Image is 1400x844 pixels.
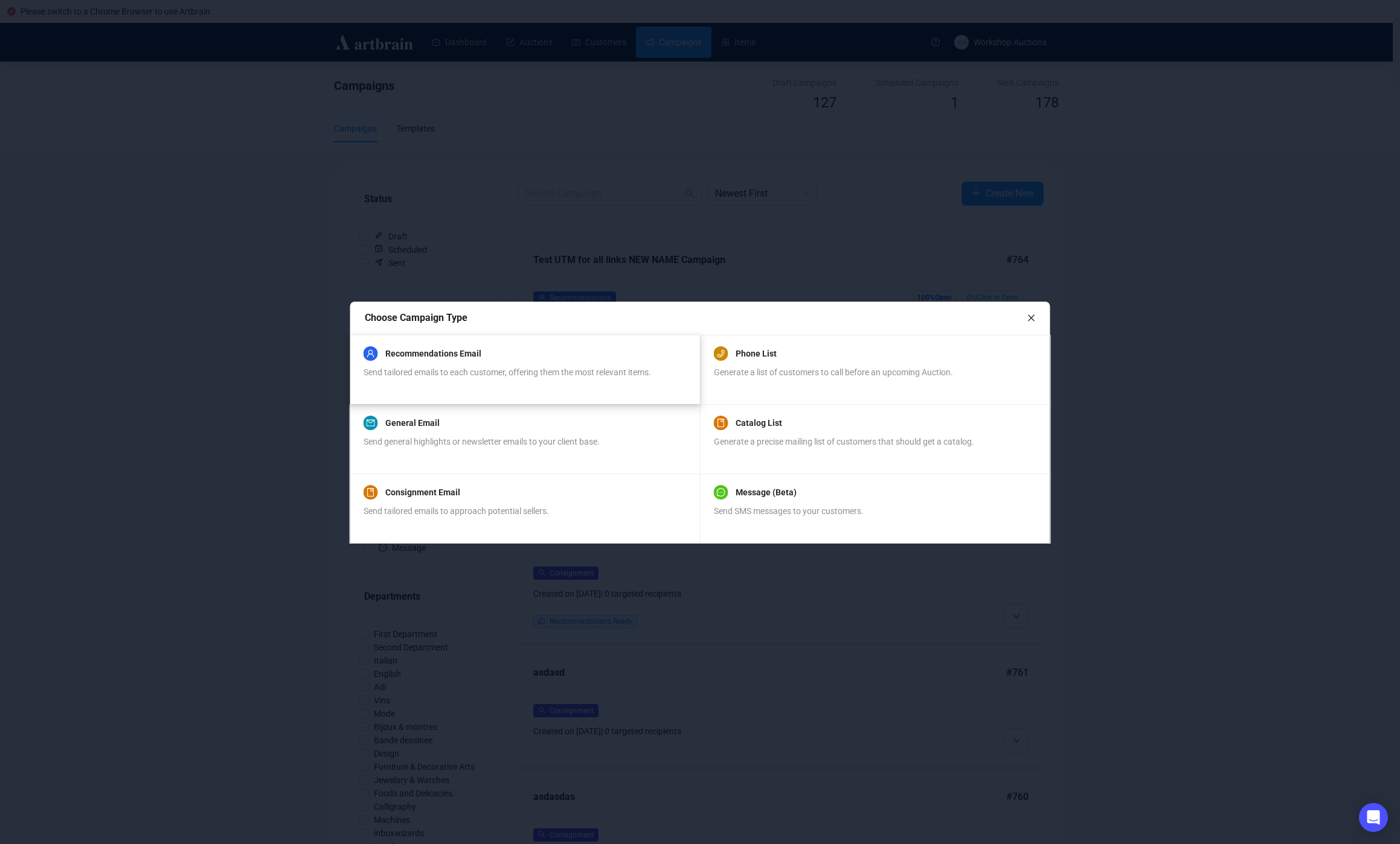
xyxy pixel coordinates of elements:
a: Recommendations Email [385,346,481,361]
span: Send SMS messages to your customers. [714,506,864,516]
a: Consignment Email [385,485,460,500]
a: Message (Beta) [736,485,797,500]
a: Phone List [736,346,777,361]
a: Catalog List [736,416,782,430]
span: Generate a list of customers to call before an upcoming Auction. [714,367,953,377]
div: Choose Campaign Type [365,310,1027,325]
span: user [367,349,375,358]
span: book [717,419,725,427]
span: Send tailored emails to approach potential sellers. [364,506,549,516]
span: mail [367,419,375,427]
span: Send tailored emails to each customer, offering them the most relevant items. [364,367,651,377]
span: message [717,488,725,497]
a: General Email [385,416,440,430]
span: phone [717,349,725,358]
span: Generate a precise mailing list of customers that should get a catalog. [714,437,974,446]
span: Send general highlights or newsletter emails to your client base. [364,437,600,446]
span: book [367,488,375,497]
span: close [1027,314,1036,322]
div: Open Intercom Messenger [1359,803,1388,832]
